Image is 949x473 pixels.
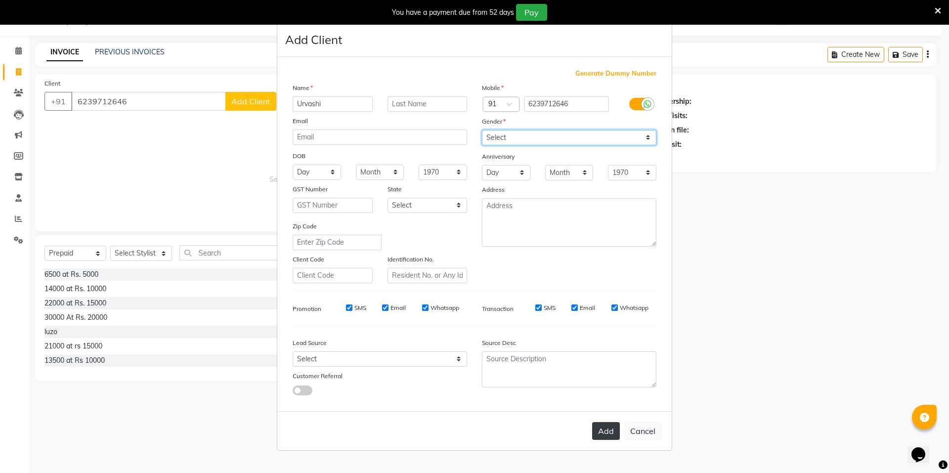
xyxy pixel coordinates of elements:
button: Add [592,422,620,440]
label: Name [293,84,313,92]
input: Resident No. or Any Id [388,268,468,283]
label: Mobile [482,84,504,92]
label: Promotion [293,304,321,313]
label: State [388,185,402,194]
input: Mobile [524,96,609,112]
label: Gender [482,117,506,126]
label: Transaction [482,304,514,313]
input: Email [293,129,467,145]
label: Email [580,303,595,312]
label: SMS [354,303,366,312]
label: Email [293,117,308,126]
iframe: chat widget [907,433,939,463]
label: Zip Code [293,222,317,231]
label: Lead Source [293,339,327,347]
button: Pay [516,4,547,21]
span: Generate Dummy Number [575,69,656,79]
h4: Add Client [285,31,342,48]
label: GST Number [293,185,328,194]
input: GST Number [293,198,373,213]
div: You have a payment due from 52 days [392,7,514,18]
label: SMS [544,303,556,312]
input: Client Code [293,268,373,283]
label: Email [390,303,406,312]
input: Last Name [388,96,468,112]
label: Customer Referral [293,372,343,381]
label: Identification No. [388,255,434,264]
label: Client Code [293,255,324,264]
button: Cancel [624,422,662,440]
input: First Name [293,96,373,112]
label: Address [482,185,505,194]
label: Whatsapp [431,303,459,312]
label: DOB [293,152,305,161]
label: Anniversary [482,152,515,161]
label: Whatsapp [620,303,648,312]
input: Enter Zip Code [293,235,382,250]
label: Source Desc [482,339,516,347]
